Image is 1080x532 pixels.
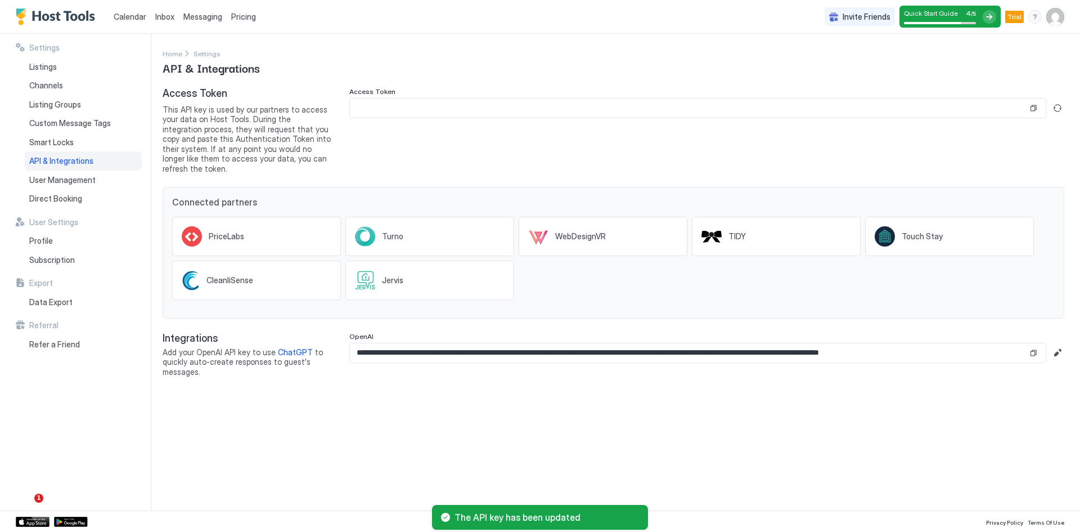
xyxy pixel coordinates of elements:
span: Home [163,50,182,58]
span: Data Export [29,297,73,307]
span: Pricing [231,12,256,22]
a: Jervis [345,261,514,300]
div: menu [1028,10,1042,24]
a: Inbox [155,11,174,23]
button: Edit [1051,346,1064,360]
span: Custom Message Tags [29,118,111,128]
span: Add your OpenAI API key to use to quickly auto-create responses to guest's messages. [163,347,331,377]
span: Touch Stay [902,231,943,242]
span: Integrations [163,332,331,345]
span: CleanliSense [206,275,253,285]
a: Turno [345,217,514,256]
a: Host Tools Logo [16,8,100,25]
a: Data Export [25,293,142,312]
span: Export [29,278,53,288]
button: Copy [1028,347,1039,359]
span: Profile [29,236,53,246]
a: Touch Stay [865,217,1034,256]
a: Custom Message Tags [25,114,142,133]
span: User Management [29,175,96,185]
span: Turno [382,231,403,242]
span: WebDesignVR [555,231,606,242]
span: Messaging [183,12,222,21]
div: User profile [1046,8,1064,26]
span: Trial [1007,12,1021,22]
span: Jervis [382,275,403,285]
a: Profile [25,231,142,251]
span: OpenAI [349,332,373,341]
span: Quick Start Guide [904,9,958,17]
a: Subscription [25,251,142,270]
a: PriceLabs [172,217,341,256]
span: Listings [29,62,57,72]
div: Breadcrumb [163,47,182,59]
a: Listings [25,57,142,77]
span: Access Token [163,87,331,100]
button: Generate new token [1051,101,1064,115]
span: API & Integrations [163,59,260,76]
a: CleanliSense [172,261,341,300]
a: Channels [25,76,142,95]
span: Connected partners [172,196,1055,208]
span: 1 [34,494,43,503]
span: Subscription [29,255,75,265]
a: WebDesignVR [519,217,687,256]
a: Listing Groups [25,95,142,114]
a: Settings [193,47,220,59]
a: Smart Locks [25,133,142,152]
span: Access Token [349,87,395,96]
span: Direct Booking [29,194,82,204]
a: TIDY [692,217,861,256]
span: Channels [29,81,63,91]
span: PriceLabs [209,231,244,242]
span: 4 [966,9,971,17]
span: Smart Locks [29,137,74,147]
input: Input Field [350,343,1028,363]
div: Breadcrumb [193,47,220,59]
span: / 5 [971,10,976,17]
a: Messaging [183,11,222,23]
span: TIDY [728,231,746,242]
a: Home [163,47,182,59]
a: API & Integrations [25,151,142,171]
a: ChatGPT [278,347,313,357]
button: Copy [1028,102,1039,114]
iframe: Intercom live chat [11,494,38,521]
span: Settings [193,50,220,58]
span: Invite Friends [843,12,890,22]
a: Refer a Friend [25,335,142,354]
a: User Management [25,171,142,190]
span: This API key is used by our partners to access your data on Host Tools. During the integration pr... [163,105,331,174]
a: Direct Booking [25,189,142,208]
span: User Settings [29,217,78,227]
span: Settings [29,43,60,53]
span: Refer a Friend [29,339,80,350]
span: Listing Groups [29,100,81,110]
span: Inbox [155,12,174,21]
input: Input Field [350,99,1028,118]
span: API & Integrations [29,156,93,166]
span: Calendar [114,12,146,21]
a: Calendar [114,11,146,23]
span: Referral [29,320,58,330]
span: The API key has been updated [454,512,639,523]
